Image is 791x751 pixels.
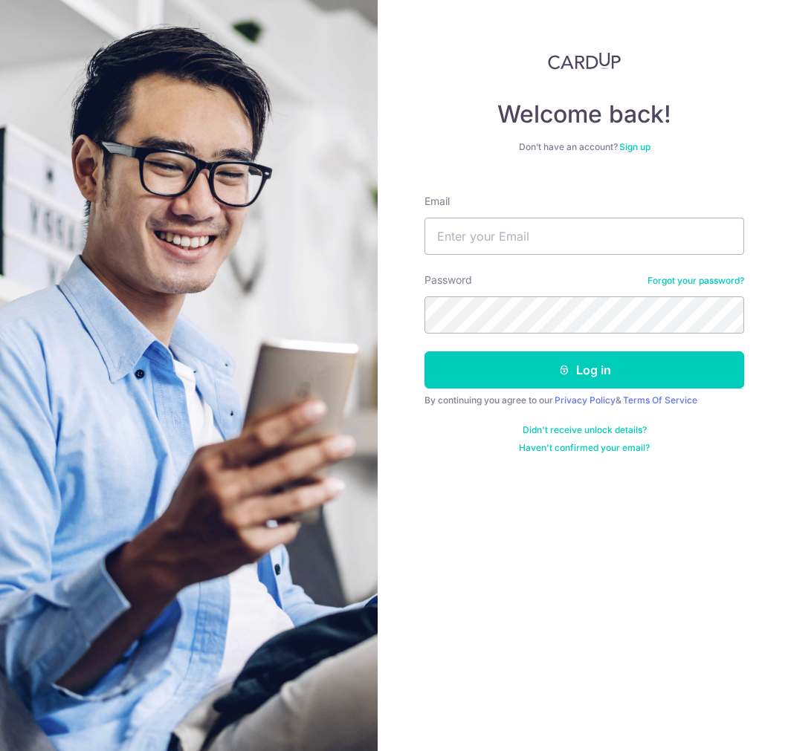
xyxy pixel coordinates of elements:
h4: Welcome back! [424,100,744,129]
input: Enter your Email [424,218,744,255]
a: Forgot your password? [648,275,744,287]
a: Didn't receive unlock details? [523,424,647,436]
div: Don’t have an account? [424,141,744,153]
label: Password [424,273,472,287]
img: CardUp Logo [548,52,621,70]
button: Log in [424,351,744,388]
label: Email [424,194,450,209]
div: By continuing you agree to our & [424,394,744,406]
a: Haven't confirmed your email? [519,442,650,454]
a: Sign up [619,141,650,152]
a: Privacy Policy [555,394,616,406]
a: Terms Of Service [623,394,697,406]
